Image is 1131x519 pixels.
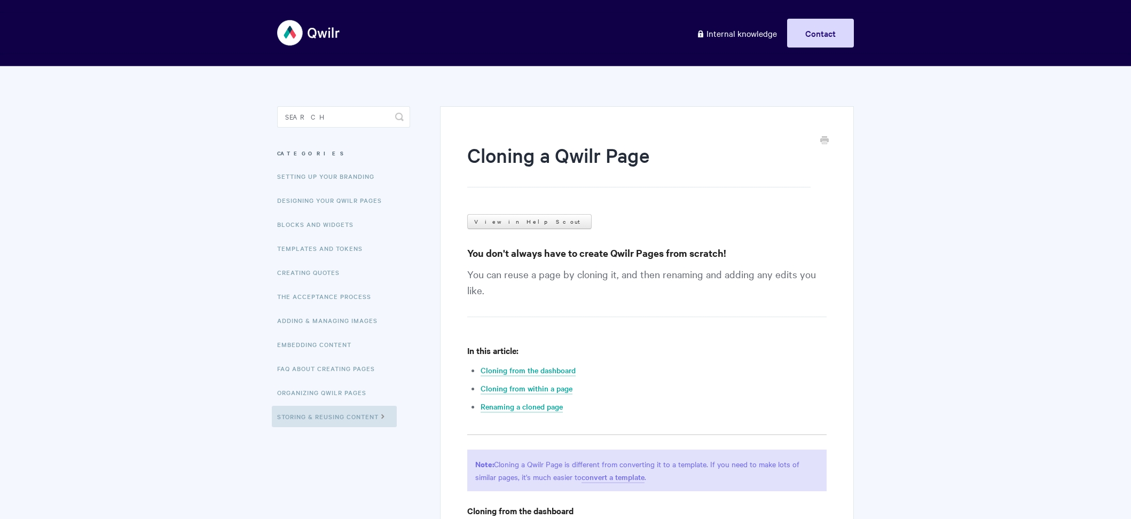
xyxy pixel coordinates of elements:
[277,310,386,331] a: Adding & Managing Images
[467,246,827,261] h3: You don't always have to create Qwilr Pages from scratch!
[277,334,359,355] a: Embedding Content
[688,19,785,48] a: Internal knowledge
[582,471,645,483] a: convert a template
[467,214,592,229] a: View in Help Scout
[467,141,811,187] h1: Cloning a Qwilr Page
[277,190,390,211] a: Designing Your Qwilr Pages
[277,214,362,235] a: Blocks and Widgets
[467,266,827,317] p: You can reuse a page by cloning it, and then renaming and adding any edits you like.
[467,450,827,491] p: Cloning a Qwilr Page is different from converting it to a template. If you need to make lots of s...
[481,401,563,413] a: Renaming a cloned page
[277,166,382,187] a: Setting up your Branding
[467,344,519,356] strong: In this article:
[467,504,827,517] h4: Cloning from the dashboard
[272,406,397,427] a: Storing & Reusing Content
[481,365,576,376] a: Cloning from the dashboard
[277,262,348,283] a: Creating Quotes
[481,383,572,395] a: Cloning from within a page
[277,286,379,307] a: The Acceptance Process
[277,144,410,163] h3: Categories
[475,458,494,469] strong: Note:
[277,13,341,53] img: Qwilr Help Center
[277,358,383,379] a: FAQ About Creating Pages
[277,382,374,403] a: Organizing Qwilr Pages
[277,106,410,128] input: Search
[277,238,371,259] a: Templates and Tokens
[787,19,854,48] a: Contact
[820,135,829,147] a: Print this Article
